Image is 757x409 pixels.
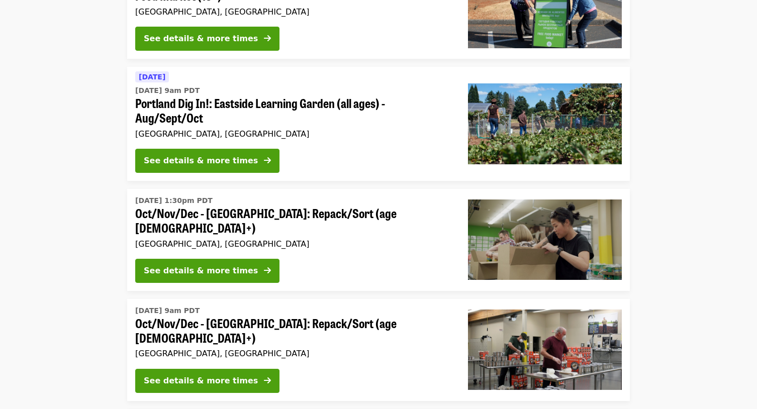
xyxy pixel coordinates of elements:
div: [GEOGRAPHIC_DATA], [GEOGRAPHIC_DATA] [135,7,452,17]
span: Oct/Nov/Dec - [GEOGRAPHIC_DATA]: Repack/Sort (age [DEMOGRAPHIC_DATA]+) [135,316,452,345]
time: [DATE] 1:30pm PDT [135,195,213,206]
div: See details & more times [144,265,258,277]
img: Oct/Nov/Dec - Portland: Repack/Sort (age 8+) organized by Oregon Food Bank [468,199,622,280]
div: See details & more times [144,155,258,167]
button: See details & more times [135,149,279,173]
button: See details & more times [135,369,279,393]
div: [GEOGRAPHIC_DATA], [GEOGRAPHIC_DATA] [135,129,452,139]
div: See details & more times [144,33,258,45]
span: Portland Dig In!: Eastside Learning Garden (all ages) - Aug/Sept/Oct [135,96,452,125]
i: arrow-right icon [264,376,271,385]
a: See details for "Oct/Nov/Dec - Portland: Repack/Sort (age 8+)" [127,189,630,291]
a: See details for "Portland Dig In!: Eastside Learning Garden (all ages) - Aug/Sept/Oct" [127,67,630,181]
div: [GEOGRAPHIC_DATA], [GEOGRAPHIC_DATA] [135,349,452,358]
span: [DATE] [139,73,165,81]
a: See details for "Oct/Nov/Dec - Portland: Repack/Sort (age 16+)" [127,299,630,401]
i: arrow-right icon [264,34,271,43]
span: Oct/Nov/Dec - [GEOGRAPHIC_DATA]: Repack/Sort (age [DEMOGRAPHIC_DATA]+) [135,206,452,235]
div: See details & more times [144,375,258,387]
i: arrow-right icon [264,156,271,165]
button: See details & more times [135,27,279,51]
img: Oct/Nov/Dec - Portland: Repack/Sort (age 16+) organized by Oregon Food Bank [468,310,622,390]
div: [GEOGRAPHIC_DATA], [GEOGRAPHIC_DATA] [135,239,452,249]
time: [DATE] 9am PDT [135,85,200,96]
img: Portland Dig In!: Eastside Learning Garden (all ages) - Aug/Sept/Oct organized by Oregon Food Bank [468,83,622,164]
button: See details & more times [135,259,279,283]
time: [DATE] 9am PDT [135,305,200,316]
i: arrow-right icon [264,266,271,275]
